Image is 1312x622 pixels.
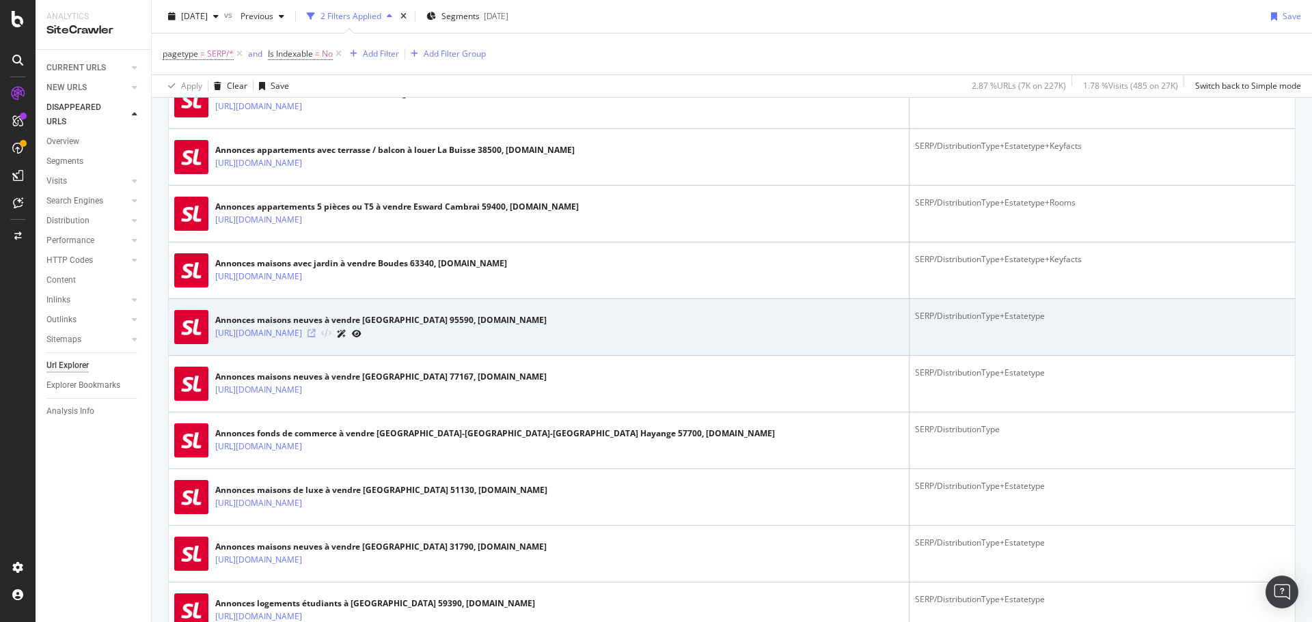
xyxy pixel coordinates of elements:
[46,81,87,95] div: NEW URLS
[320,10,381,22] div: 2 Filters Applied
[972,80,1066,91] div: 2.87 % URLs ( 7K on 227K )
[46,81,128,95] a: NEW URLS
[46,194,128,208] a: Search Engines
[46,234,128,248] a: Performance
[337,326,346,341] a: AI Url Details
[363,48,399,59] div: Add Filter
[398,10,409,23] div: times
[424,48,486,59] div: Add Filter Group
[46,293,70,307] div: Inlinks
[46,174,128,188] a: Visits
[1266,576,1298,608] div: Open Intercom Messenger
[46,313,77,327] div: Outlinks
[301,5,398,27] button: 2 Filters Applied
[46,174,67,188] div: Visits
[46,273,76,287] div: Content
[174,197,208,231] img: main image
[163,48,198,59] span: pagetype
[46,378,141,393] a: Explorer Bookmarks
[915,537,1289,549] div: SERP/DistributionType+Estatetype
[224,9,235,20] span: vs
[46,333,128,347] a: Sitemaps
[227,80,247,91] div: Clear
[46,378,120,393] div: Explorer Bookmarks
[215,541,547,553] div: Annonces maisons neuves à vendre [GEOGRAPHIC_DATA] 31790, [DOMAIN_NAME]
[254,75,289,97] button: Save
[915,310,1289,322] div: SERP/DistributionType+Estatetype
[215,597,535,610] div: Annonces logements étudiants à [GEOGRAPHIC_DATA] 59390, [DOMAIN_NAME]
[915,197,1289,209] div: SERP/DistributionType+Estatetype+Rooms
[248,47,262,60] button: and
[46,135,79,149] div: Overview
[46,253,128,268] a: HTTP Codes
[163,75,202,97] button: Apply
[215,427,775,440] div: Annonces fonds de commerce à vendre [GEOGRAPHIC_DATA]-[GEOGRAPHIC_DATA]-[GEOGRAPHIC_DATA] Hayange...
[208,75,247,97] button: Clear
[46,404,141,419] a: Analysis Info
[915,367,1289,379] div: SERP/DistributionType+Estatetype
[46,358,141,373] a: Url Explorer
[915,480,1289,492] div: SERP/DistributionType+Estatetype
[46,154,83,169] div: Segments
[915,253,1289,266] div: SERP/DistributionType+Estatetype+Keyfacts
[46,253,93,268] div: HTTP Codes
[215,553,302,567] a: [URL][DOMAIN_NAME]
[215,270,302,283] a: [URL][DOMAIN_NAME]
[344,46,399,62] button: Add Filter
[46,273,141,287] a: Content
[915,140,1289,152] div: SERP/DistributionType+Estatetype+Keyfacts
[915,593,1289,606] div: SERP/DistributionType+Estatetype
[248,48,262,59] div: and
[174,140,208,174] img: main image
[46,313,128,327] a: Outlinks
[215,144,575,156] div: Annonces appartements avec terrasse / balcon à louer La Buisse 38500, [DOMAIN_NAME]
[46,214,128,228] a: Distribution
[215,201,579,213] div: Annonces appartements 5 pièces ou T5 à vendre Esward Cambrai 59400, [DOMAIN_NAME]
[174,367,208,401] img: main image
[484,10,508,22] div: [DATE]
[215,326,302,340] a: [URL][DOMAIN_NAME]
[215,257,507,270] div: Annonces maisons avec jardin à vendre Boudes 63340, [DOMAIN_NAME]
[163,5,224,27] button: [DATE]
[268,48,313,59] span: Is Indexable
[174,253,208,287] img: main image
[322,44,333,63] span: No
[235,5,290,27] button: Previous
[215,496,302,510] a: [URL][DOMAIN_NAME]
[1266,5,1301,27] button: Save
[215,484,547,496] div: Annonces maisons de luxe à vendre [GEOGRAPHIC_DATA] 51130, [DOMAIN_NAME]
[315,48,320,59] span: =
[46,23,140,38] div: SiteCrawler
[174,423,208,457] img: main image
[174,480,208,514] img: main image
[46,293,128,307] a: Inlinks
[207,44,234,63] span: SERP/*
[200,48,205,59] span: =
[421,5,514,27] button: Segments[DATE]
[46,154,141,169] a: Segments
[46,100,115,129] div: DISAPPEARED URLS
[46,333,81,347] div: Sitemaps
[215,371,547,383] div: Annonces maisons neuves à vendre [GEOGRAPHIC_DATA] 77167, [DOMAIN_NAME]
[215,440,302,453] a: [URL][DOMAIN_NAME]
[46,100,128,129] a: DISAPPEARED URLS
[405,46,486,62] button: Add Filter Group
[215,100,302,113] a: [URL][DOMAIN_NAME]
[46,135,141,149] a: Overview
[181,80,202,91] div: Apply
[1083,80,1178,91] div: 1.78 % Visits ( 485 on 27K )
[46,11,140,23] div: Analytics
[174,310,208,344] img: main image
[46,214,90,228] div: Distribution
[46,61,106,75] div: CURRENT URLS
[352,326,361,341] a: URL Inspection
[441,10,480,22] span: Segments
[215,383,302,397] a: [URL][DOMAIN_NAME]
[215,213,302,227] a: [URL][DOMAIN_NAME]
[321,329,331,339] button: View HTML Source
[1283,10,1301,22] div: Save
[174,537,208,571] img: main image
[1195,80,1301,91] div: Switch back to Simple mode
[235,10,273,22] span: Previous
[1190,75,1301,97] button: Switch back to Simple mode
